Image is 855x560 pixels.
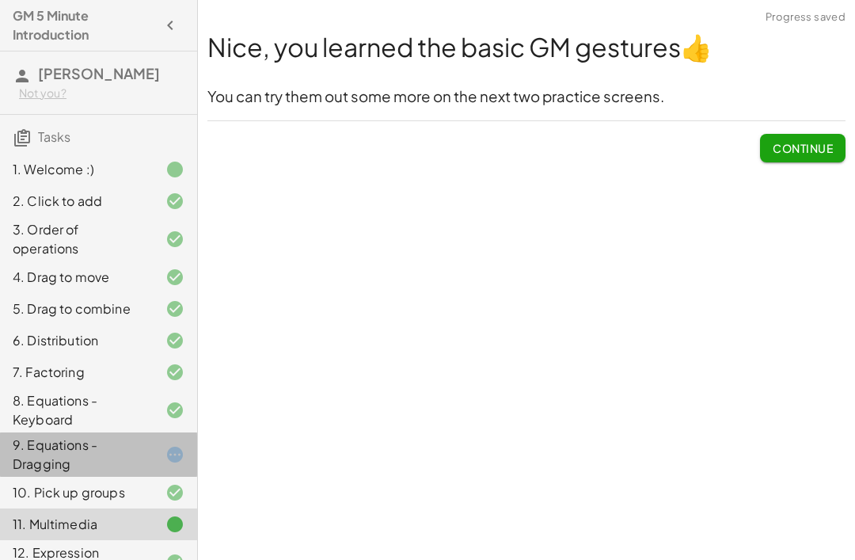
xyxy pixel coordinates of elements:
span: [PERSON_NAME] [38,64,160,82]
h4: GM 5 Minute Introduction [13,6,156,44]
span: Progress saved [766,10,845,25]
div: Not you? [19,86,184,101]
span: Continue [773,141,833,155]
div: 4. Drag to move [13,268,140,287]
div: 8. Equations - Keyboard [13,391,140,429]
i: Task finished and correct. [165,331,184,350]
div: 6. Distribution [13,331,140,350]
i: Task finished. [165,515,184,534]
div: 2. Click to add [13,192,140,211]
button: Continue [760,134,845,162]
div: 10. Pick up groups [13,483,140,502]
i: Task finished and correct. [165,483,184,502]
div: 7. Factoring [13,363,140,382]
span: 👍 [681,31,712,63]
i: Task started. [165,445,184,464]
i: Task finished and correct. [165,268,184,287]
i: Task finished. [165,160,184,179]
div: 3. Order of operations [13,220,140,258]
i: Task finished and correct. [165,192,184,211]
i: Task finished and correct. [165,401,184,420]
div: 1. Welcome :) [13,160,140,179]
div: 5. Drag to combine [13,299,140,318]
i: Task finished and correct. [165,230,184,249]
h1: Nice, you learned the basic GM gestures [207,29,845,65]
i: Task finished and correct. [165,363,184,382]
h3: You can try them out some more on the next two practice screens. [207,86,845,108]
span: Tasks [38,128,70,145]
div: 9. Equations - Dragging [13,436,140,474]
div: 11. Multimedia [13,515,140,534]
i: Task finished and correct. [165,299,184,318]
